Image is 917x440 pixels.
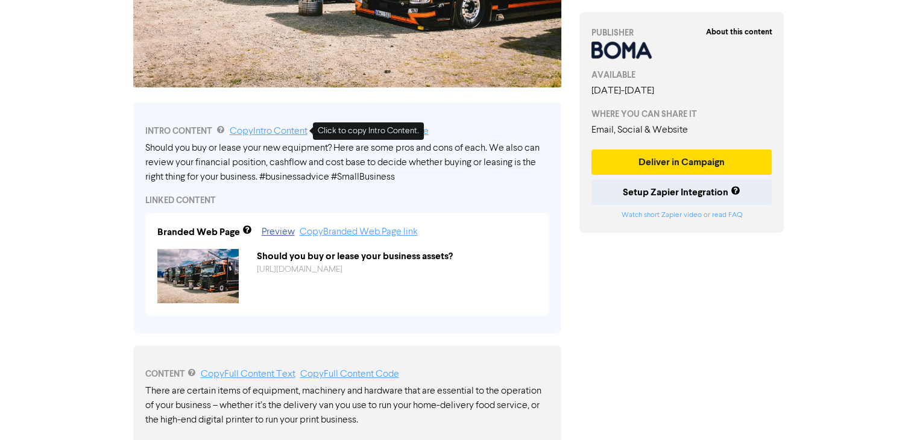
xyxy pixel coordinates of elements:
[591,210,772,221] div: or
[157,225,240,239] div: Branded Web Page
[145,194,549,207] div: LINKED CONTENT
[857,382,917,440] iframe: Chat Widget
[711,212,742,219] a: read FAQ
[591,27,772,39] div: PUBLISHER
[591,84,772,98] div: [DATE] - [DATE]
[591,180,772,205] button: Setup Zapier Integration
[145,367,549,382] div: CONTENT
[262,227,295,237] a: Preview
[201,369,295,379] a: Copy Full Content Text
[705,27,772,37] strong: About this content
[591,69,772,81] div: AVAILABLE
[591,149,772,175] button: Deliver in Campaign
[591,108,772,121] div: WHERE YOU CAN SHARE IT
[300,369,399,379] a: Copy Full Content Code
[145,124,549,139] div: INTRO CONTENT
[145,384,549,427] p: There are certain items of equipment, machinery and hardware that are essential to the operation ...
[230,127,307,136] a: Copy Intro Content
[248,249,546,263] div: Should you buy or lease your business assets?
[300,227,418,237] a: Copy Branded Web Page link
[257,265,342,274] a: [URL][DOMAIN_NAME]
[313,122,424,140] div: Click to copy Intro Content.
[145,141,549,184] div: Should you buy or lease your new equipment? Here are some pros and cons of each. We also can revi...
[591,123,772,137] div: Email, Social & Website
[621,212,701,219] a: Watch short Zapier video
[248,263,546,276] div: https://public2.bomamarketing.com/cp/1pyba3KqLcnJs87Twyu6QE?sa=5oNHPFL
